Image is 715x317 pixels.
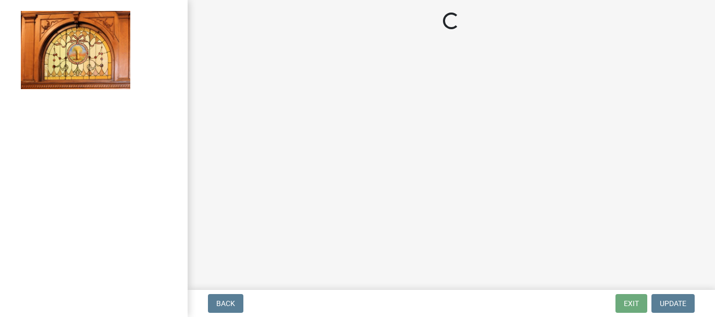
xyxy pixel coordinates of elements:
[651,294,695,313] button: Update
[21,11,130,89] img: Jasper County, Indiana
[660,299,686,308] span: Update
[216,299,235,308] span: Back
[208,294,243,313] button: Back
[615,294,647,313] button: Exit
